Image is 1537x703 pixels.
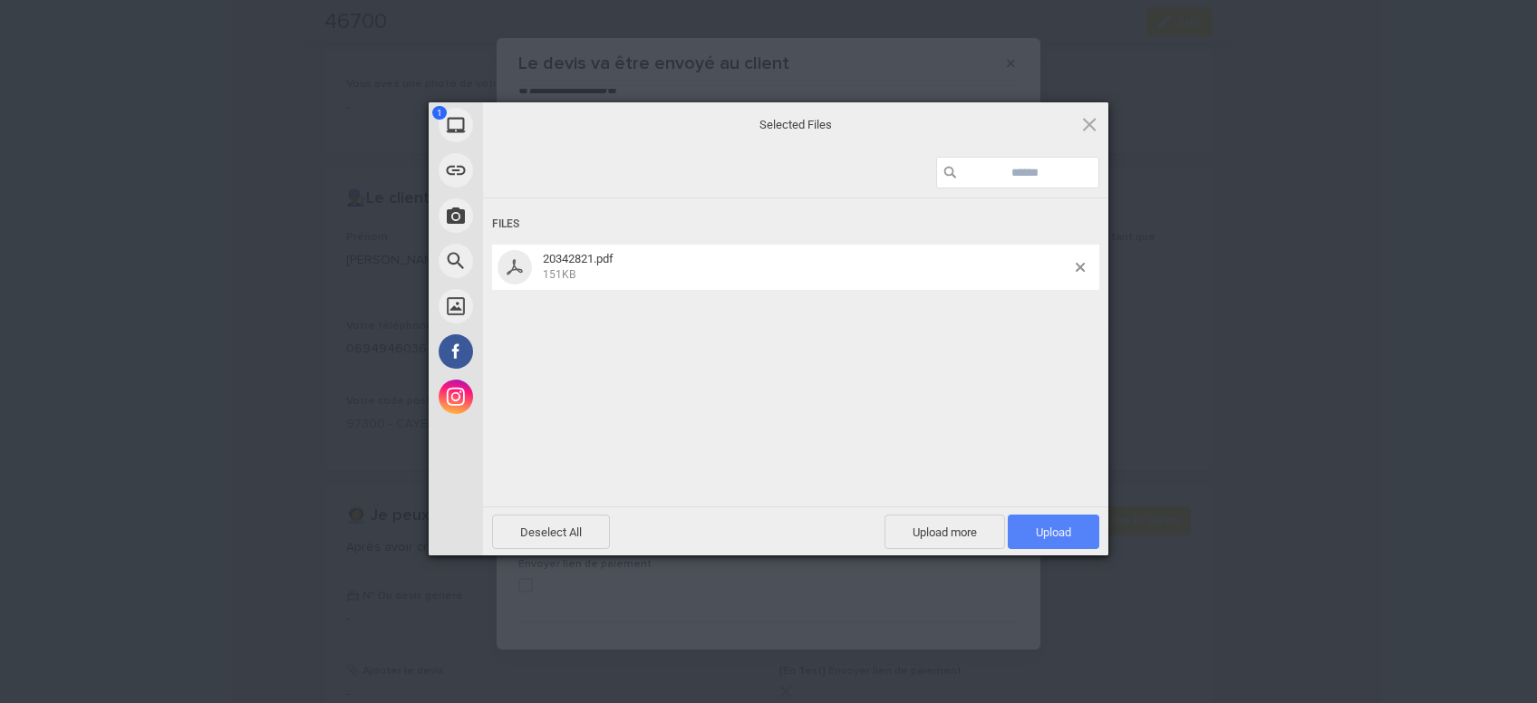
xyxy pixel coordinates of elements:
span: Deselect All [492,515,610,549]
div: Instagram [429,374,646,419]
span: Upload [1036,525,1071,539]
span: 1 [432,106,447,120]
div: Take Photo [429,193,646,238]
span: 20342821.pdf [537,252,1076,282]
div: Web Search [429,238,646,284]
span: 151KB [543,268,575,281]
span: Upload [1008,515,1099,549]
span: Selected Files [614,117,977,133]
div: My Device [429,102,646,148]
div: Unsplash [429,284,646,329]
span: 20342821.pdf [543,252,614,265]
span: Click here or hit ESC to close picker [1079,114,1099,134]
div: Link (URL) [429,148,646,193]
span: Upload more [884,515,1005,549]
div: Facebook [429,329,646,374]
div: Files [492,207,1099,241]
